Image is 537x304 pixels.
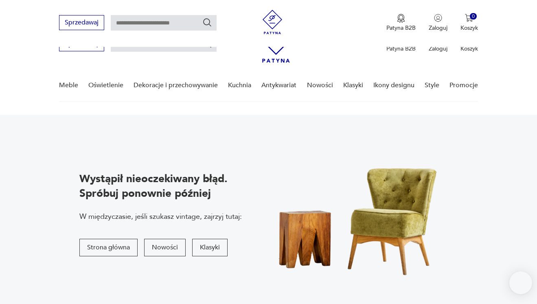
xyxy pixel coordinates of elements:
a: Ikony designu [373,70,414,101]
a: Ikona medaluPatyna B2B [386,14,416,32]
p: Spróbuj ponownie później [79,186,242,201]
a: Style [425,70,439,101]
button: 0Koszyk [460,14,478,32]
img: Fotel [256,141,464,286]
a: Klasyki [343,70,363,101]
a: Antykwariat [261,70,296,101]
iframe: Smartsupp widget button [509,271,532,294]
div: 0 [470,13,477,20]
a: Sprzedawaj [59,42,104,47]
a: Sprzedawaj [59,20,104,26]
button: Strona główna [79,239,138,256]
p: Wystąpił nieoczekiwany błąd. [79,172,242,186]
p: W międzyczasie, jeśli szukasz vintage, zajrzyj tutaj: [79,211,242,222]
a: Kuchnia [228,70,251,101]
a: Dekoracje i przechowywanie [134,70,218,101]
p: Zaloguj [429,45,447,53]
p: Patyna B2B [386,24,416,32]
img: Ikona koszyka [465,14,473,22]
a: Nowości [307,70,333,101]
button: Patyna B2B [386,14,416,32]
button: Szukaj [202,18,212,27]
button: Nowości [144,239,186,256]
img: Patyna - sklep z meblami i dekoracjami vintage [260,10,285,34]
p: Patyna B2B [386,45,416,53]
button: Zaloguj [429,14,447,32]
img: Ikona medalu [397,14,405,23]
img: Ikonka użytkownika [434,14,442,22]
p: Zaloguj [429,24,447,32]
a: Meble [59,70,78,101]
button: Sprzedawaj [59,15,104,30]
a: Oświetlenie [88,70,123,101]
button: Klasyki [192,239,228,256]
p: Koszyk [460,45,478,53]
a: Promocje [449,70,478,101]
p: Koszyk [460,24,478,32]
